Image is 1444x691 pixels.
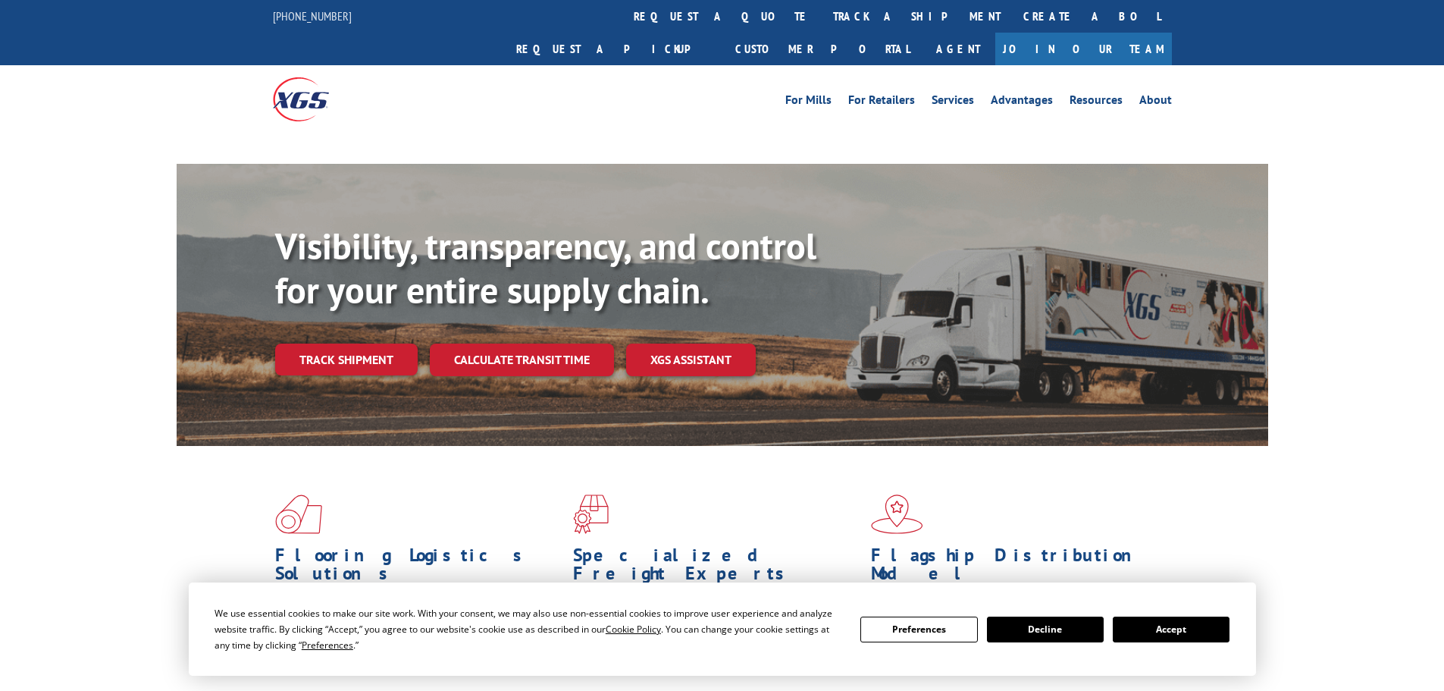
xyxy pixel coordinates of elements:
[1070,94,1123,111] a: Resources
[505,33,724,65] a: Request a pickup
[573,546,860,590] h1: Specialized Freight Experts
[302,639,353,652] span: Preferences
[860,617,977,642] button: Preferences
[275,344,418,375] a: Track shipment
[215,605,842,653] div: We use essential cookies to make our site work. With your consent, we may also use non-essential ...
[871,546,1157,590] h1: Flagship Distribution Model
[626,344,756,376] a: XGS ASSISTANT
[275,546,562,590] h1: Flooring Logistics Solutions
[275,495,322,534] img: xgs-icon-total-supply-chain-intelligence-red
[1113,617,1229,642] button: Accept
[273,8,352,24] a: [PHONE_NUMBER]
[430,344,614,376] a: Calculate transit time
[1139,94,1172,111] a: About
[932,94,974,111] a: Services
[606,623,661,636] span: Cookie Policy
[987,617,1104,642] button: Decline
[573,495,609,534] img: xgs-icon-focused-on-flooring-red
[995,33,1172,65] a: Join Our Team
[275,222,816,313] b: Visibility, transparency, and control for your entire supply chain.
[871,495,923,534] img: xgs-icon-flagship-distribution-model-red
[189,583,1256,676] div: Cookie Consent Prompt
[785,94,832,111] a: For Mills
[991,94,1053,111] a: Advantages
[848,94,915,111] a: For Retailers
[921,33,995,65] a: Agent
[724,33,921,65] a: Customer Portal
